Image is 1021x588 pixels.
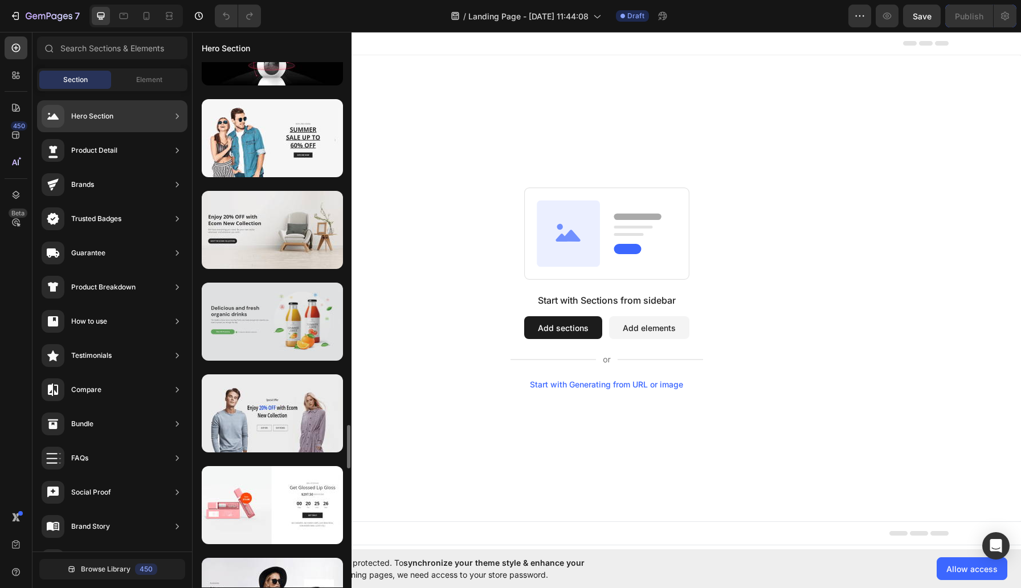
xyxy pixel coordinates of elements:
[71,281,136,293] div: Product Breakdown
[332,284,410,307] button: Add sections
[11,121,27,130] div: 450
[136,75,162,85] span: Element
[9,209,27,218] div: Beta
[71,384,101,395] div: Compare
[215,5,261,27] div: Undo/Redo
[913,11,932,21] span: Save
[903,5,941,27] button: Save
[71,452,88,464] div: FAQs
[71,213,121,224] div: Trusted Badges
[71,316,107,327] div: How to use
[71,179,94,190] div: Brands
[463,10,466,22] span: /
[71,145,117,156] div: Product Detail
[37,36,187,59] input: Search Sections & Elements
[417,284,497,307] button: Add elements
[63,75,88,85] span: Section
[265,557,629,581] span: Your page is password protected. To when designing pages, we need access to your store password.
[955,10,983,22] div: Publish
[945,5,993,27] button: Publish
[135,563,157,575] div: 450
[71,418,93,430] div: Bundle
[71,247,105,259] div: Guarantee
[75,9,80,23] p: 7
[937,557,1007,580] button: Allow access
[192,32,1021,549] iframe: Design area
[5,5,85,27] button: 7
[338,348,491,357] div: Start with Generating from URL or image
[346,262,484,275] div: Start with Sections from sidebar
[946,563,998,575] span: Allow access
[39,559,185,579] button: Browse Library450
[71,521,110,532] div: Brand Story
[468,10,589,22] span: Landing Page - [DATE] 11:44:08
[627,11,644,21] span: Draft
[81,564,130,574] span: Browse Library
[982,532,1010,560] div: Open Intercom Messenger
[265,558,585,579] span: synchronize your theme style & enhance your experience
[71,487,111,498] div: Social Proof
[71,350,112,361] div: Testimonials
[71,111,113,122] div: Hero Section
